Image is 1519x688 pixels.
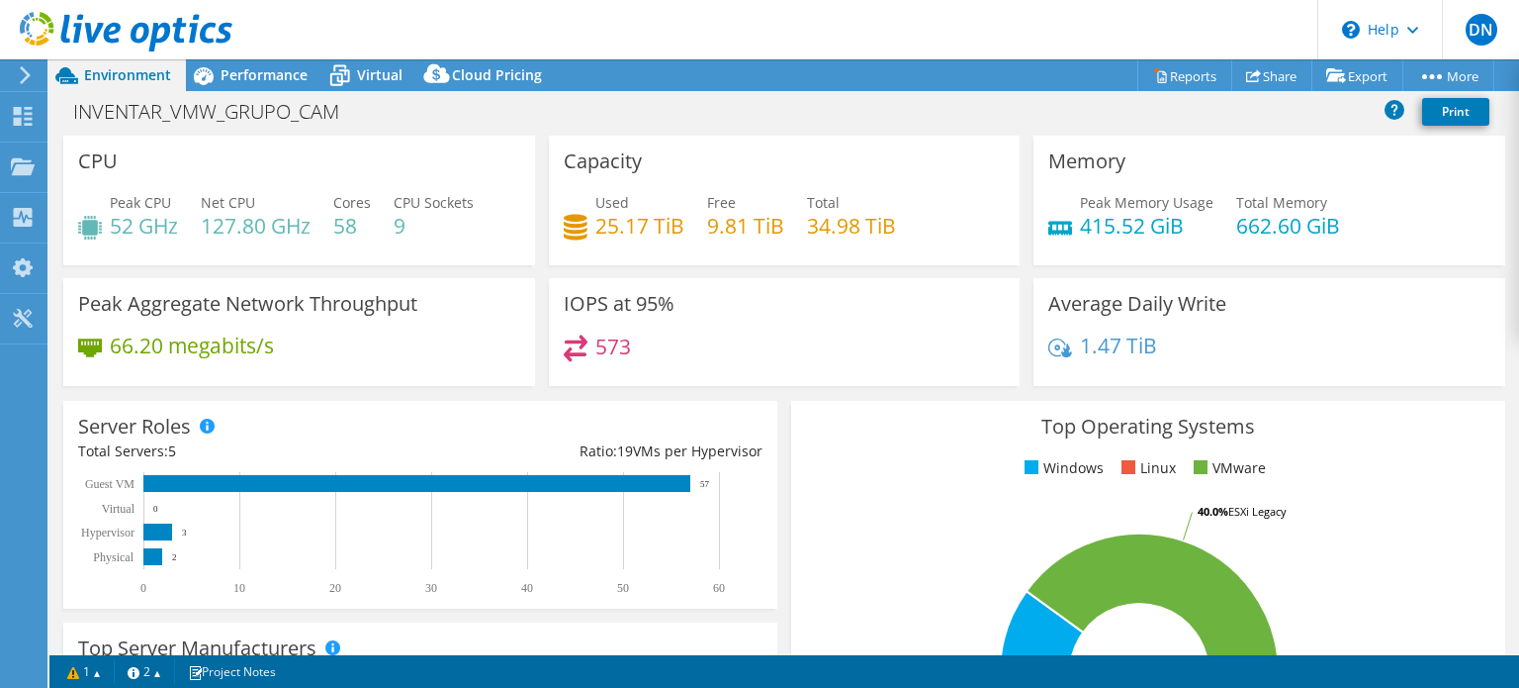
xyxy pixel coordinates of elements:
[617,442,633,460] span: 19
[1137,60,1232,91] a: Reports
[564,293,674,315] h3: IOPS at 95%
[1236,215,1340,237] h4: 662.60 GiB
[452,65,542,84] span: Cloud Pricing
[707,215,784,237] h4: 9.81 TiB
[1048,293,1226,315] h3: Average Daily Write
[333,193,371,212] span: Cores
[595,336,631,357] h4: 573
[707,193,736,212] span: Free
[84,65,171,84] span: Environment
[420,441,762,462] div: Ratio: VMs per Hypervisor
[233,581,245,595] text: 10
[1020,457,1104,479] li: Windows
[93,550,134,564] text: Physical
[168,442,176,460] span: 5
[78,150,118,172] h3: CPU
[85,477,134,491] text: Guest VM
[333,215,371,237] h4: 58
[1048,150,1125,172] h3: Memory
[110,215,178,237] h4: 52 GHz
[201,215,311,237] h4: 127.80 GHz
[1342,21,1360,39] svg: \n
[153,504,158,514] text: 0
[806,416,1490,438] h3: Top Operating Systems
[329,581,341,595] text: 20
[1080,215,1213,237] h4: 415.52 GiB
[595,193,629,212] span: Used
[1198,504,1228,519] tspan: 40.0%
[114,659,175,684] a: 2
[425,581,437,595] text: 30
[1466,14,1497,46] span: DN
[53,659,115,684] a: 1
[1422,98,1489,126] a: Print
[357,65,402,84] span: Virtual
[713,581,725,595] text: 60
[595,215,684,237] h4: 25.17 TiB
[182,528,187,538] text: 3
[700,479,710,489] text: 57
[110,193,171,212] span: Peak CPU
[172,552,177,562] text: 2
[617,581,629,595] text: 50
[140,581,146,595] text: 0
[394,215,474,237] h4: 9
[521,581,533,595] text: 40
[78,441,420,462] div: Total Servers:
[78,638,316,659] h3: Top Server Manufacturers
[78,293,417,315] h3: Peak Aggregate Network Throughput
[1228,504,1287,519] tspan: ESXi Legacy
[1080,335,1157,356] h4: 1.47 TiB
[221,65,308,84] span: Performance
[81,526,134,540] text: Hypervisor
[564,150,642,172] h3: Capacity
[102,502,135,516] text: Virtual
[1231,60,1312,91] a: Share
[394,193,474,212] span: CPU Sockets
[1080,193,1213,212] span: Peak Memory Usage
[807,215,896,237] h4: 34.98 TiB
[78,416,191,438] h3: Server Roles
[174,659,290,684] a: Project Notes
[201,193,255,212] span: Net CPU
[1117,457,1176,479] li: Linux
[1189,457,1266,479] li: VMware
[64,101,370,123] h1: INVENTAR_VMW_GRUPO_CAM
[1311,60,1403,91] a: Export
[1402,60,1494,91] a: More
[807,193,840,212] span: Total
[1236,193,1327,212] span: Total Memory
[110,335,274,356] h4: 66.20 megabits/s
